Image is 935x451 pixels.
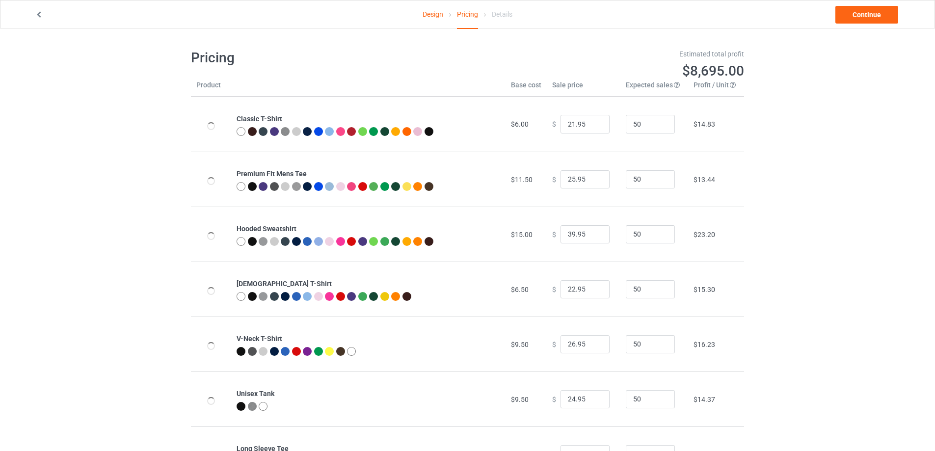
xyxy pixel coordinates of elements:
span: $14.83 [694,120,715,128]
b: V-Neck T-Shirt [237,335,282,343]
a: Design [423,0,443,28]
div: Estimated total profit [475,49,745,59]
th: Profit / Unit [688,80,744,97]
div: Details [492,0,512,28]
h1: Pricing [191,49,461,67]
span: $9.50 [511,341,529,348]
img: heather_texture.png [292,182,301,191]
span: $ [552,175,556,183]
img: heather_texture.png [281,127,290,136]
th: Product [191,80,231,97]
th: Sale price [547,80,620,97]
span: $ [552,230,556,238]
a: Continue [835,6,898,24]
b: Premium Fit Mens Tee [237,170,307,178]
b: Hooded Sweatshirt [237,225,296,233]
b: [DEMOGRAPHIC_DATA] T-Shirt [237,280,332,288]
span: $23.20 [694,231,715,239]
span: $ [552,285,556,293]
th: Base cost [506,80,547,97]
span: $14.37 [694,396,715,403]
th: Expected sales [620,80,688,97]
b: Unisex Tank [237,390,274,398]
span: $8,695.00 [682,63,744,79]
b: Classic T-Shirt [237,115,282,123]
span: $13.44 [694,176,715,184]
span: $ [552,340,556,348]
span: $ [552,395,556,403]
span: $6.00 [511,120,529,128]
span: $6.50 [511,286,529,293]
span: $9.50 [511,396,529,403]
span: $15.30 [694,286,715,293]
span: $16.23 [694,341,715,348]
span: $15.00 [511,231,533,239]
span: $11.50 [511,176,533,184]
img: heather_texture.png [248,402,257,411]
div: Pricing [457,0,478,29]
span: $ [552,120,556,128]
